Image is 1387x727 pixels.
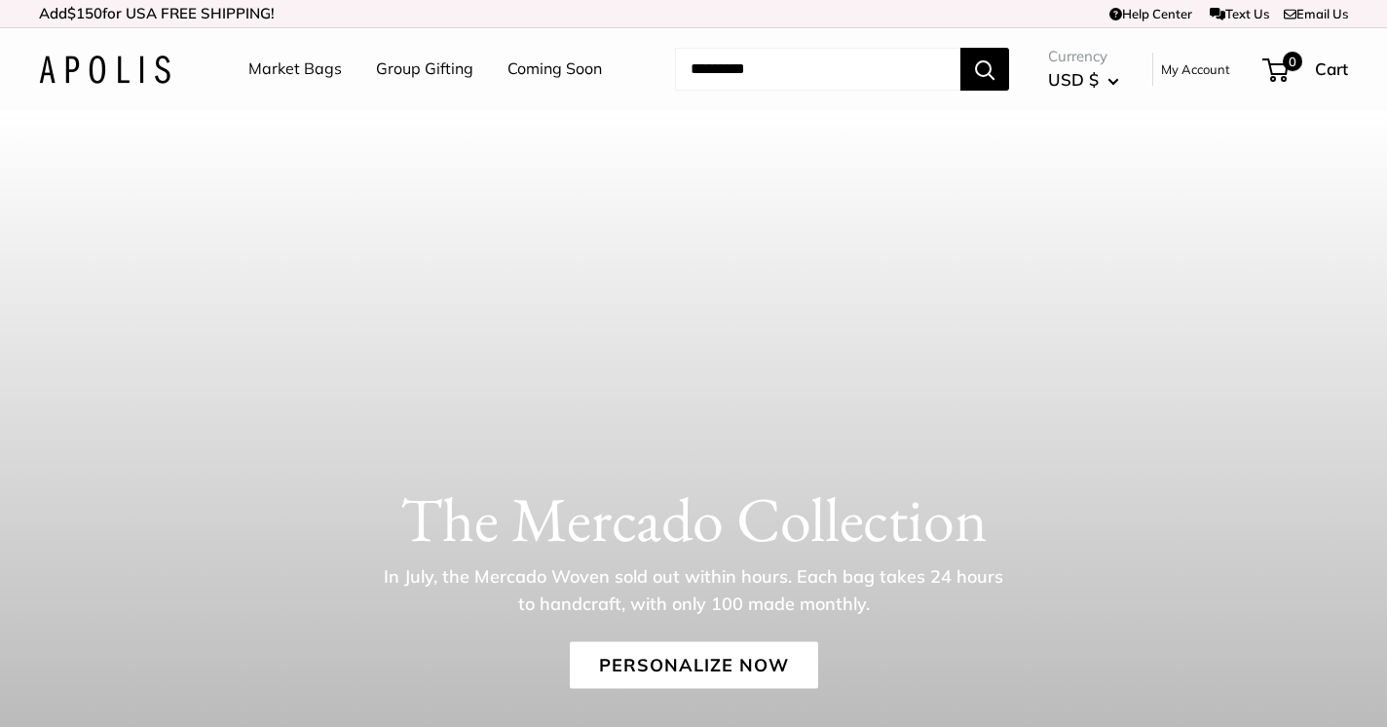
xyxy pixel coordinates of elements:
[1109,6,1192,21] a: Help Center
[39,482,1348,556] h1: The Mercado Collection
[1210,6,1269,21] a: Text Us
[1315,58,1348,79] span: Cart
[960,48,1009,91] button: Search
[1284,6,1348,21] a: Email Us
[248,55,342,84] a: Market Bags
[507,55,602,84] a: Coming Soon
[1283,52,1302,71] span: 0
[1161,57,1230,81] a: My Account
[1048,69,1099,90] span: USD $
[1048,43,1119,70] span: Currency
[570,642,818,689] a: Personalize Now
[675,48,960,91] input: Search...
[377,563,1010,618] p: In July, the Mercado Woven sold out within hours. Each bag takes 24 hours to handcraft, with only...
[376,55,473,84] a: Group Gifting
[1048,64,1119,96] button: USD $
[39,56,170,84] img: Apolis
[1264,54,1348,85] a: 0 Cart
[67,4,102,22] span: $150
